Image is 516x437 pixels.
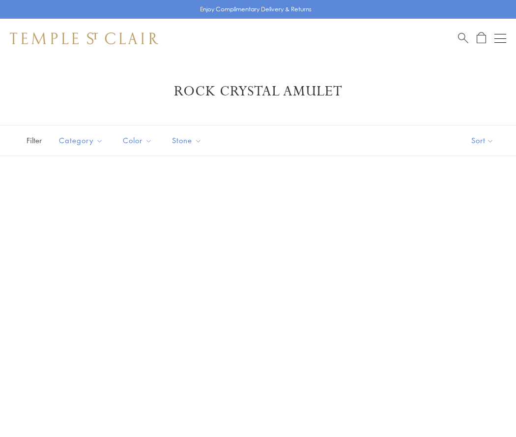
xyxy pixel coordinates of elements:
[449,125,516,156] button: Show sort by
[165,129,209,152] button: Stone
[54,134,111,147] span: Category
[52,129,111,152] button: Category
[200,4,312,14] p: Enjoy Complimentary Delivery & Returns
[458,32,468,44] a: Search
[477,32,486,44] a: Open Shopping Bag
[167,134,209,147] span: Stone
[494,32,506,44] button: Open navigation
[10,32,158,44] img: Temple St. Clair
[25,83,491,100] h1: Rock Crystal Amulet
[115,129,160,152] button: Color
[118,134,160,147] span: Color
